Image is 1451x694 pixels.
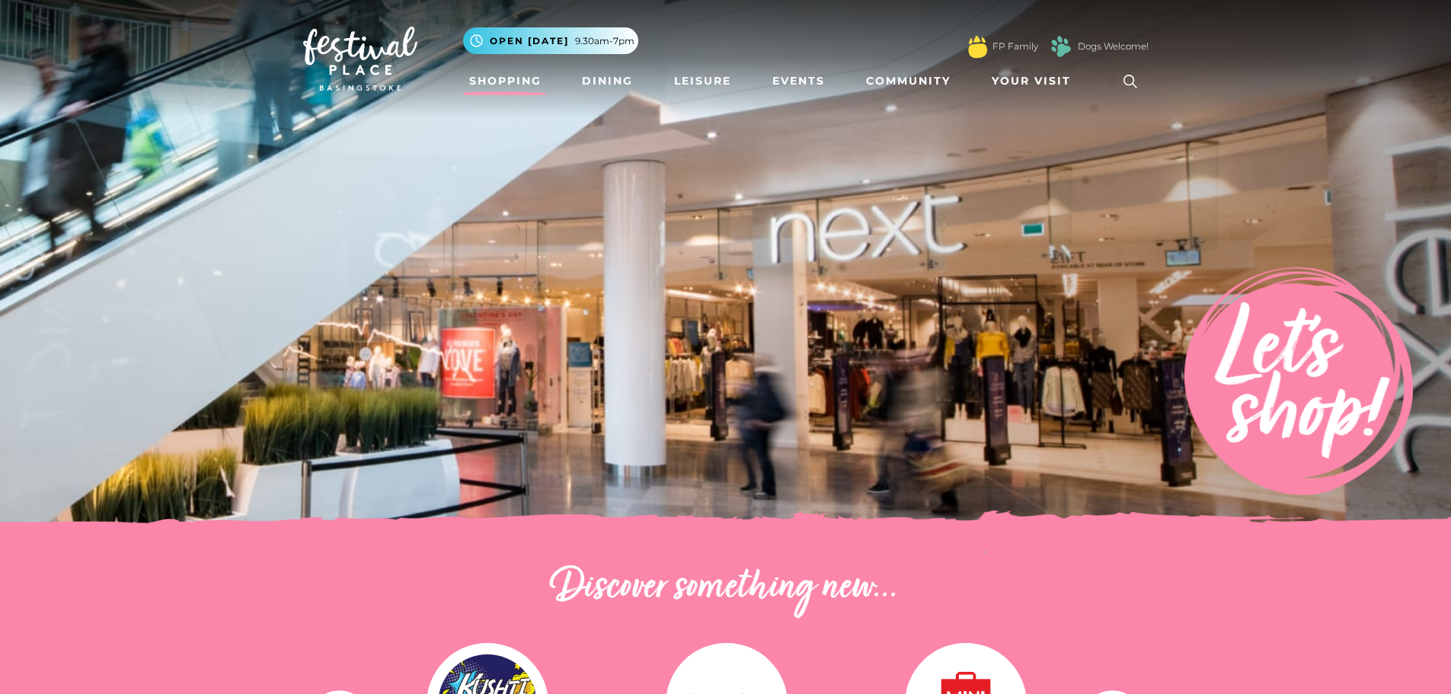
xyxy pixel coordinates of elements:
[986,67,1085,95] a: Your Visit
[490,34,569,48] span: Open [DATE]
[668,67,737,95] a: Leisure
[992,40,1038,53] a: FP Family
[576,67,639,95] a: Dining
[463,67,548,95] a: Shopping
[1078,40,1149,53] a: Dogs Welcome!
[303,27,417,91] img: Festival Place Logo
[992,73,1071,89] span: Your Visit
[575,34,634,48] span: 9.30am-7pm
[766,67,831,95] a: Events
[303,564,1149,612] h2: Discover something new...
[463,27,638,54] button: Open [DATE] 9.30am-7pm
[860,67,957,95] a: Community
